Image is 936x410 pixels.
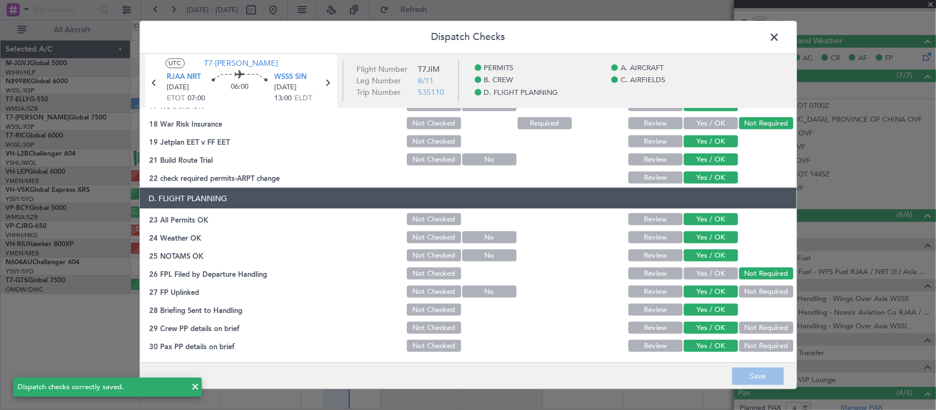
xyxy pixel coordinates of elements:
header: Dispatch Checks [140,21,797,54]
button: Yes / OK [684,153,738,166]
button: Yes / OK [684,322,738,334]
button: Yes / OK [684,117,738,129]
button: Yes / OK [684,286,738,298]
button: Yes / OK [684,213,738,225]
button: Not Required [739,286,793,298]
button: Yes / OK [684,231,738,243]
button: Yes / OK [684,267,738,280]
button: Not Required [739,117,793,129]
div: Dispatch checks correctly saved. [18,382,185,393]
button: Yes / OK [684,172,738,184]
button: Yes / OK [684,304,738,316]
button: Not Required [739,340,793,352]
button: Yes / OK [684,249,738,261]
button: Not Required [739,322,793,334]
button: Yes / OK [684,340,738,352]
button: Yes / OK [684,135,738,147]
button: Not Required [739,267,793,280]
